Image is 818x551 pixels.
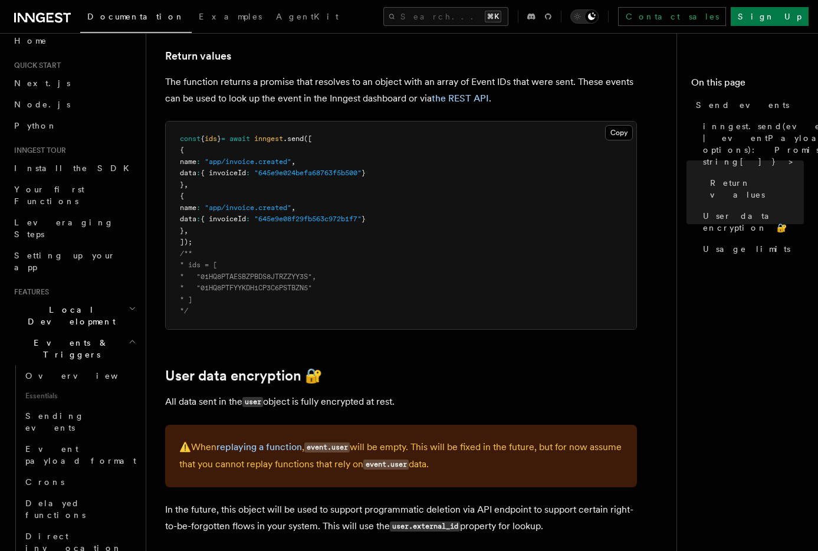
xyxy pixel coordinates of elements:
span: * ids = [ [180,261,217,269]
span: } [180,227,184,235]
span: "645e9e08f29fb563c972b1f7" [254,215,362,223]
span: Sending events [25,411,84,432]
span: Essentials [21,386,139,405]
code: user.external_id [390,522,460,532]
span: ⚠️ [179,441,191,452]
span: await [229,135,250,143]
span: { [201,135,205,143]
span: Install the SDK [14,163,136,173]
span: data [180,169,196,177]
span: { invoiceId [201,169,246,177]
span: { [180,192,184,200]
span: Local Development [9,304,129,327]
span: Examples [199,12,262,21]
span: User data encryption 🔐 [703,210,804,234]
p: In the future, this object will be used to support programmatic deletion via API endpoint to supp... [165,501,637,535]
span: "app/invoice.created" [205,158,291,166]
a: Sending events [21,405,139,438]
span: , [291,204,295,212]
button: Local Development [9,299,139,332]
span: } [217,135,221,143]
span: { invoiceId [201,215,246,223]
span: } [362,169,366,177]
span: "645e9e024befa68763f5b500" [254,169,362,177]
a: User data encryption 🔐 [698,205,804,238]
span: Inngest tour [9,146,66,155]
span: ids [205,135,217,143]
span: , [291,158,295,166]
span: Python [14,121,57,130]
a: Send events [691,94,804,116]
span: : [246,169,250,177]
code: event.user [304,442,350,452]
span: Usage limits [703,243,790,255]
span: : [196,169,201,177]
a: AgentKit [269,4,346,32]
a: Leveraging Steps [9,212,139,245]
a: User data encryption 🔐 [165,368,323,384]
p: All data sent in the object is fully encrypted at rest. [165,393,637,411]
span: Quick start [9,61,61,70]
span: Event payload format [25,444,136,465]
a: Return values [165,48,231,64]
span: Events & Triggers [9,337,129,360]
a: Python [9,115,139,136]
span: Next.js [14,78,70,88]
a: Overview [21,365,139,386]
a: Documentation [80,4,192,33]
span: name [180,204,196,212]
a: the REST API [432,93,489,104]
a: Node.js [9,94,139,115]
span: Setting up your app [14,251,116,272]
span: = [221,135,225,143]
a: Setting up your app [9,245,139,278]
span: AgentKit [276,12,339,21]
span: } [362,215,366,223]
a: Crons [21,471,139,493]
span: : [196,158,201,166]
span: , [184,227,188,235]
p: The function returns a promise that resolves to an object with an array of Event IDs that were se... [165,74,637,107]
a: replaying a function [216,441,302,452]
a: Event payload format [21,438,139,471]
button: Toggle dark mode [570,9,599,24]
a: Return values [705,172,804,205]
a: Usage limits [698,238,804,260]
span: } [180,181,184,189]
a: Examples [192,4,269,32]
span: Send events [696,99,789,111]
h4: On this page [691,76,804,94]
a: Sign Up [731,7,809,26]
span: : [246,215,250,223]
span: : [196,215,201,223]
span: inngest [254,135,283,143]
span: "app/invoice.created" [205,204,291,212]
span: : [196,204,201,212]
a: Home [9,30,139,51]
p: When , will be empty. This will be fixed in the future, but for now assume that you cannot replay... [179,439,623,473]
span: Your first Functions [14,185,84,206]
span: Return values [710,177,804,201]
span: Documentation [87,12,185,21]
span: Overview [25,371,147,381]
span: , [184,181,188,189]
button: Search...⌘K [383,7,508,26]
a: inngest.send(eventPayload | eventPayload[], options): Promise<{ ids: string[] }> [698,116,804,172]
a: Install the SDK [9,158,139,179]
a: Delayed functions [21,493,139,526]
code: event.user [363,460,409,470]
span: name [180,158,196,166]
a: Next.js [9,73,139,94]
span: .send [283,135,304,143]
kbd: ⌘K [485,11,501,22]
a: Your first Functions [9,179,139,212]
button: Copy [605,125,633,140]
code: user [242,397,263,407]
span: ([ [304,135,312,143]
span: * "01HQ8PTAESBZPBDS8JTRZZYY3S", [180,273,316,281]
span: { [180,146,184,154]
span: Leveraging Steps [14,218,114,239]
span: Node.js [14,100,70,109]
span: Delayed functions [25,498,86,520]
button: Events & Triggers [9,332,139,365]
